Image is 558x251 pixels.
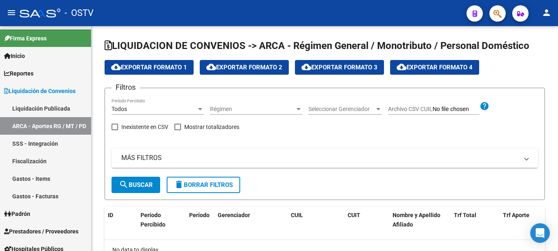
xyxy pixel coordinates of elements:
[480,101,489,111] mat-icon: help
[137,207,174,242] datatable-header-cell: Período Percibido
[141,212,165,228] span: Período Percibido
[4,51,25,60] span: Inicio
[111,62,121,72] mat-icon: cloud_download
[393,212,440,228] span: Nombre y Apellido Afiliado
[291,212,303,218] span: CUIL
[112,82,140,93] h3: Filtros
[288,207,333,242] datatable-header-cell: CUIL
[174,181,233,189] span: Borrar Filtros
[121,122,168,132] span: Inexistente en CSV
[308,106,375,113] span: Seleccionar Gerenciador
[301,64,377,71] span: Exportar Formato 3
[105,40,529,51] span: LIQUIDACION DE CONVENIOS -> ARCA - Régimen General / Monotributo / Personal Doméstico
[7,8,16,18] mat-icon: menu
[542,8,551,18] mat-icon: person
[348,212,360,218] span: CUIT
[119,180,129,189] mat-icon: search
[184,122,239,132] span: Mostrar totalizadores
[112,177,160,193] button: Buscar
[389,207,451,242] datatable-header-cell: Nombre y Apellido Afiliado
[4,209,30,218] span: Padrón
[167,177,240,193] button: Borrar Filtros
[105,60,194,75] button: Exportar Formato 1
[186,207,214,242] datatable-header-cell: Período
[500,207,549,242] datatable-header-cell: Trf Aporte
[121,153,518,162] mat-panel-title: MÁS FILTROS
[397,62,406,72] mat-icon: cloud_download
[530,223,550,243] div: Open Intercom Messenger
[214,207,276,242] datatable-header-cell: Gerenciador
[65,4,94,22] span: - OSTV
[433,106,480,113] input: Archivo CSV CUIL
[218,212,250,218] span: Gerenciador
[174,180,184,189] mat-icon: delete
[206,64,282,71] span: Exportar Formato 2
[105,207,137,242] datatable-header-cell: ID
[112,106,127,112] span: Todos
[451,207,500,242] datatable-header-cell: Trf Total
[4,34,47,43] span: Firma Express
[390,60,479,75] button: Exportar Formato 4
[454,212,476,218] span: Trf Total
[301,62,311,72] mat-icon: cloud_download
[200,60,289,75] button: Exportar Formato 2
[111,64,187,71] span: Exportar Formato 1
[344,207,389,242] datatable-header-cell: CUIT
[4,227,78,236] span: Prestadores / Proveedores
[210,106,295,113] span: Régimen
[189,212,210,218] span: Período
[503,212,529,218] span: Trf Aporte
[4,69,33,78] span: Reportes
[112,148,538,168] mat-expansion-panel-header: MÁS FILTROS
[397,64,473,71] span: Exportar Formato 4
[388,106,433,112] span: Archivo CSV CUIL
[4,87,76,96] span: Liquidación de Convenios
[206,62,216,72] mat-icon: cloud_download
[295,60,384,75] button: Exportar Formato 3
[108,212,113,218] span: ID
[119,181,153,189] span: Buscar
